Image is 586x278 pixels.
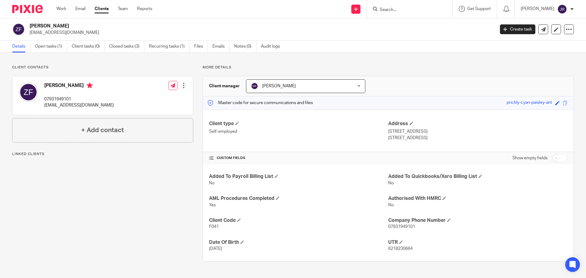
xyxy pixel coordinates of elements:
h4: UTR [388,239,567,246]
div: prickly-cyan-paisley-ant [507,99,552,107]
img: svg%3E [12,23,25,36]
span: No [209,181,215,185]
p: [EMAIL_ADDRESS][DOMAIN_NAME] [30,30,491,36]
img: svg%3E [19,82,38,102]
p: Master code for secure communications and files [208,100,313,106]
span: F041 [209,225,219,229]
a: Details [12,41,30,52]
span: [PERSON_NAME] [262,84,296,88]
a: Email [75,6,85,12]
h2: [PERSON_NAME] [30,23,399,29]
p: Linked clients [12,152,193,157]
h4: [PERSON_NAME] [44,82,114,90]
h4: AML Procedures Completed [209,195,388,202]
a: Emails [212,41,230,52]
a: Recurring tasks (1) [149,41,190,52]
a: Files [194,41,208,52]
p: [PERSON_NAME] [521,6,554,12]
h4: Client type [209,121,388,127]
a: Open tasks (1) [35,41,67,52]
p: 07931949101 [44,96,114,102]
h4: CUSTOM FIELDS [209,156,388,161]
span: 6218230664 [388,247,413,251]
input: Search [379,7,434,13]
a: Clients [95,6,109,12]
img: svg%3E [557,4,567,14]
a: Create task [500,24,535,34]
h4: + Add contact [81,125,124,135]
a: Notes (0) [234,41,256,52]
label: Show empty fields [512,155,548,161]
h4: Authorised With HMRC [388,195,567,202]
h4: Date Of Birth [209,239,388,246]
img: Pixie [12,5,43,13]
h4: Added To Quickbooks/Xero Billing List [388,173,567,180]
p: More details [203,65,574,70]
p: [EMAIL_ADDRESS][DOMAIN_NAME] [44,102,114,108]
img: svg%3E [251,82,258,90]
a: Team [118,6,128,12]
h4: Added To Payroll Billing List [209,173,388,180]
a: Audit logs [261,41,284,52]
i: Primary [87,82,93,88]
span: Get Support [467,7,491,11]
h4: Client Code [209,217,388,224]
h4: Company Phone Number [388,217,567,224]
a: Work [56,6,66,12]
p: [STREET_ADDRESS] [388,135,567,141]
p: Self-employed [209,128,388,135]
span: No [388,203,394,207]
a: Client tasks (0) [72,41,105,52]
p: [STREET_ADDRESS] [388,128,567,135]
h4: Address [388,121,567,127]
span: [DATE] [209,247,222,251]
span: Yes [209,203,216,207]
a: Reports [137,6,152,12]
span: No [388,181,394,185]
a: Closed tasks (3) [109,41,144,52]
p: Client contacts [12,65,193,70]
span: 07931949101 [388,225,415,229]
h3: Client manager [209,83,240,89]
